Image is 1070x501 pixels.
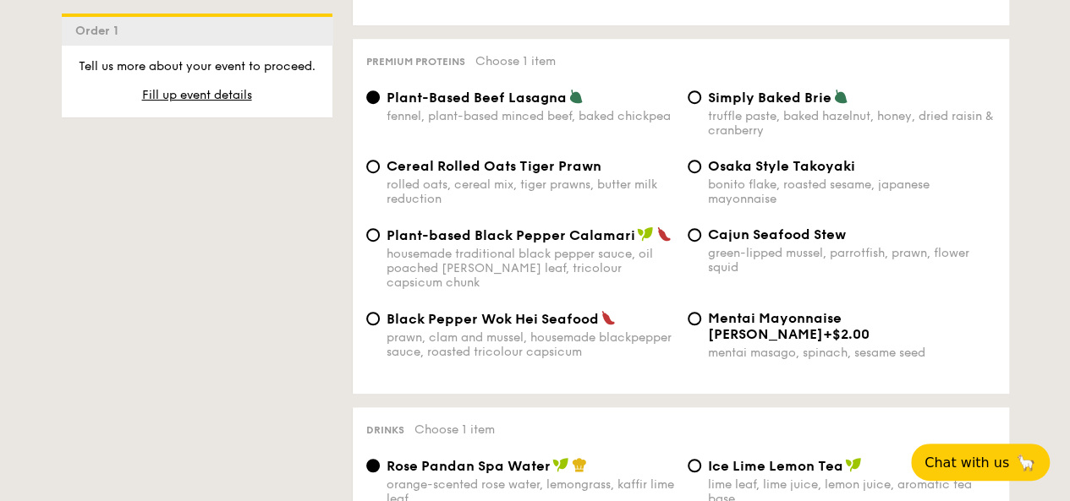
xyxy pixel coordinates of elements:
span: Plant-based Black Pepper Calamari [387,227,635,243]
input: Rose Pandan Spa Waterorange-scented rose water, lemongrass, kaffir lime leaf [366,459,380,472]
span: Choose 1 item [414,422,495,437]
img: icon-chef-hat.a58ddaea.svg [572,457,587,472]
input: Plant-Based Beef Lasagnafennel, plant-based minced beef, baked chickpea [366,90,380,104]
img: icon-vegan.f8ff3823.svg [845,457,862,472]
div: fennel, plant-based minced beef, baked chickpea [387,109,674,123]
img: icon-vegetarian.fe4039eb.svg [568,89,584,104]
span: Simply Baked Brie [708,90,831,106]
input: Osaka Style Takoyakibonito flake, roasted sesame, japanese mayonnaise [688,160,701,173]
span: Mentai Mayonnaise [PERSON_NAME] [708,310,842,342]
input: Simply Baked Brietruffle paste, baked hazelnut, honey, dried raisin & cranberry [688,90,701,104]
img: icon-spicy.37a8142b.svg [656,226,672,242]
span: Choose 1 item [475,54,556,68]
span: Order 1 [75,24,125,38]
span: Cereal Rolled Oats Tiger Prawn [387,158,601,174]
span: Cajun Seafood Stew [708,226,846,242]
input: Plant-based Black Pepper Calamarihousemade traditional black pepper sauce, oil poached [PERSON_NA... [366,228,380,242]
img: icon-vegan.f8ff3823.svg [637,226,654,242]
img: icon-vegetarian.fe4039eb.svg [833,89,848,104]
span: Premium proteins [366,56,465,68]
span: Chat with us [925,455,1009,471]
span: 🦙 [1016,453,1036,472]
img: icon-spicy.37a8142b.svg [601,310,616,325]
div: prawn, clam and mussel, housemade blackpepper sauce, roasted tricolour capsicum [387,330,674,359]
input: Ice Lime Lemon Tealime leaf, lime juice, lemon juice, aromatic tea base [688,459,701,472]
span: Osaka Style Takoyaki [708,158,855,174]
span: Rose Pandan Spa Water [387,458,551,474]
img: icon-vegan.f8ff3823.svg [552,457,569,472]
div: bonito flake, roasted sesame, japanese mayonnaise [708,177,996,206]
input: Black Pepper Wok Hei Seafoodprawn, clam and mussel, housemade blackpepper sauce, roasted tricolou... [366,312,380,325]
div: green-lipped mussel, parrotfish, prawn, flower squid [708,246,996,275]
button: Chat with us🦙 [911,444,1050,481]
input: Mentai Mayonnaise [PERSON_NAME]+$2.00mentai masago, spinach, sesame seed [688,312,701,325]
span: Drinks [366,424,404,436]
input: Cajun Seafood Stewgreen-lipped mussel, parrotfish, prawn, flower squid [688,228,701,242]
div: rolled oats, cereal mix, tiger prawns, butter milk reduction [387,177,674,206]
div: housemade traditional black pepper sauce, oil poached [PERSON_NAME] leaf, tricolour capsicum chunk [387,247,674,290]
div: mentai masago, spinach, sesame seed [708,346,996,360]
span: Black Pepper Wok Hei Seafood [387,311,599,327]
p: Tell us more about your event to proceed. [75,58,319,75]
input: Cereal Rolled Oats Tiger Prawnrolled oats, cereal mix, tiger prawns, butter milk reduction [366,160,380,173]
span: Plant-Based Beef Lasagna [387,90,567,106]
span: Fill up event details [142,88,252,102]
span: Ice Lime Lemon Tea [708,458,843,474]
span: +$2.00 [823,326,870,342]
div: truffle paste, baked hazelnut, honey, dried raisin & cranberry [708,109,996,138]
